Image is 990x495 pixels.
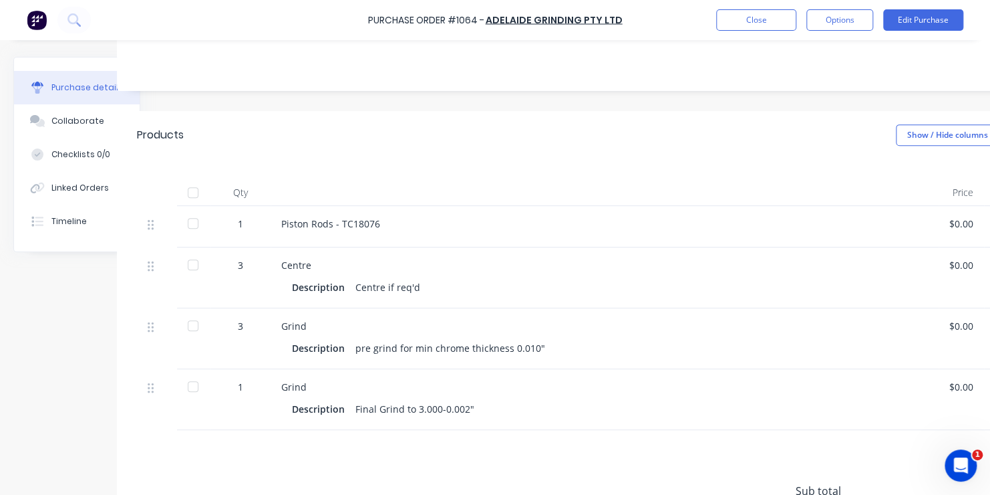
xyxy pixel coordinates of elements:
div: Description [292,278,355,297]
button: Edit Purchase [883,9,963,31]
div: Description [292,338,355,358]
div: Price [939,179,984,206]
div: 3 [221,258,260,272]
div: $0.00 [949,217,973,231]
div: $0.00 [949,258,973,272]
div: Centre [281,258,928,272]
div: Final Grind to 3.000-0.002" [355,399,474,419]
button: Checklists 0/0 [14,138,140,171]
a: Adelaide Grinding Pty Ltd [486,13,623,27]
button: Close [716,9,796,31]
div: Grind [281,380,928,394]
span: 1 [972,450,983,460]
div: pre grind for min chrome thickness 0.010" [355,338,545,358]
div: Description [292,399,355,419]
div: Purchase details [51,82,123,94]
div: Piston Rods - TC18076 [281,217,928,231]
button: Timeline [14,205,140,238]
div: Collaborate [51,115,104,127]
div: 1 [221,380,260,394]
button: Purchase details [14,71,140,104]
div: Checklists 0/0 [51,148,110,161]
div: Grind [281,319,928,333]
div: Timeline [51,215,87,227]
div: 1 [221,217,260,231]
div: $0.00 [949,380,973,394]
div: Linked Orders [51,182,109,194]
div: Purchase Order #1064 - [368,13,484,27]
div: 3 [221,319,260,333]
iframe: Intercom live chat [945,450,977,482]
button: Linked Orders [14,171,140,205]
div: Centre if req'd [355,278,420,297]
div: Qty [210,179,271,206]
img: Factory [27,10,47,30]
div: $0.00 [949,319,973,333]
button: Collaborate [14,104,140,138]
div: Products [137,127,184,143]
button: Options [806,9,873,31]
